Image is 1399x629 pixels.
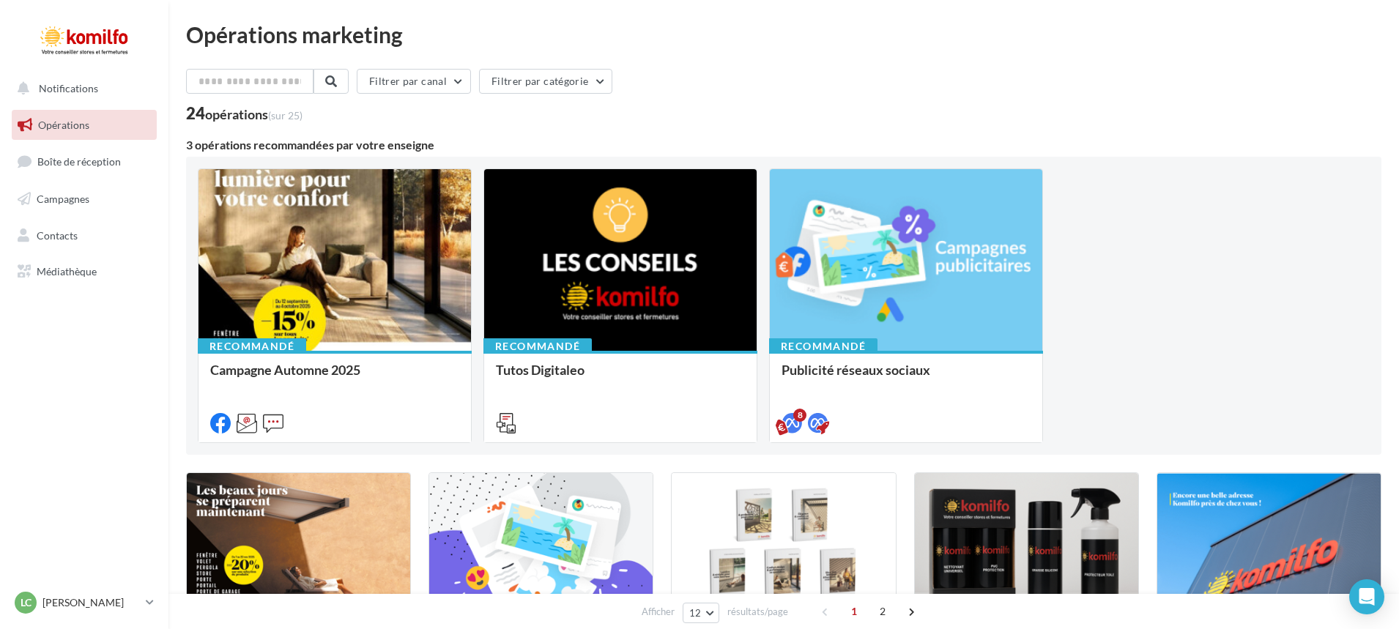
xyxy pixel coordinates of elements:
[205,108,303,121] div: opérations
[727,605,788,619] span: résultats/page
[782,362,1031,392] div: Publicité réseaux sociaux
[357,69,471,94] button: Filtrer par canal
[37,265,97,278] span: Médiathèque
[37,228,78,241] span: Contacts
[642,605,675,619] span: Afficher
[9,146,160,177] a: Boîte de réception
[479,69,612,94] button: Filtrer par catégorie
[186,105,303,122] div: 24
[689,607,702,619] span: 12
[793,409,806,422] div: 8
[186,139,1381,151] div: 3 opérations recommandées par votre enseigne
[198,338,306,354] div: Recommandé
[496,362,745,392] div: Tutos Digitaleo
[9,110,160,141] a: Opérations
[37,193,89,205] span: Campagnes
[769,338,877,354] div: Recommandé
[9,184,160,215] a: Campagnes
[210,362,459,392] div: Campagne Automne 2025
[12,589,157,617] a: Lc [PERSON_NAME]
[42,595,140,610] p: [PERSON_NAME]
[9,256,160,287] a: Médiathèque
[39,82,98,94] span: Notifications
[37,155,121,168] span: Boîte de réception
[842,600,866,623] span: 1
[21,595,31,610] span: Lc
[683,603,720,623] button: 12
[186,23,1381,45] div: Opérations marketing
[9,220,160,251] a: Contacts
[1349,579,1384,614] div: Open Intercom Messenger
[483,338,592,354] div: Recommandé
[268,109,303,122] span: (sur 25)
[9,73,154,104] button: Notifications
[38,119,89,131] span: Opérations
[871,600,894,623] span: 2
